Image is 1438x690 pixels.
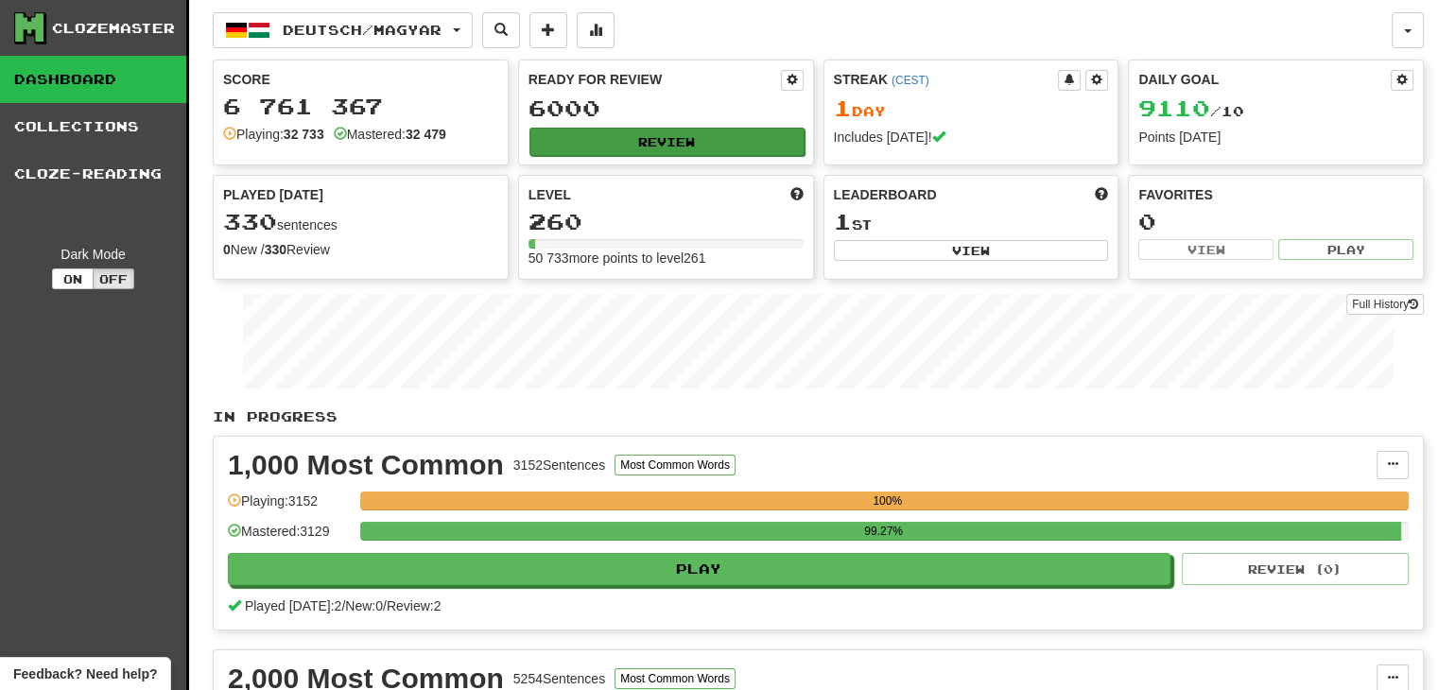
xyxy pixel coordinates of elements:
[892,74,929,87] a: (CEST)
[223,95,498,118] div: 6 761 367
[52,268,94,289] button: On
[1138,128,1413,147] div: Points [DATE]
[528,70,781,89] div: Ready for Review
[577,12,615,48] button: More stats
[834,96,1109,121] div: Day
[223,208,277,234] span: 330
[834,210,1109,234] div: st
[834,208,852,234] span: 1
[528,96,804,120] div: 6000
[366,522,1401,541] div: 99.27%
[223,185,323,204] span: Played [DATE]
[513,669,605,688] div: 5254 Sentences
[283,22,442,38] span: Deutsch / Magyar
[1138,239,1273,260] button: View
[223,70,498,89] div: Score
[482,12,520,48] button: Search sentences
[228,522,351,553] div: Mastered: 3129
[528,249,804,267] div: 50 733 more points to level 261
[615,668,736,689] button: Most Common Words
[1182,553,1409,585] button: Review (0)
[228,553,1170,585] button: Play
[383,598,387,613] span: /
[1095,185,1108,204] span: This week in points, UTC
[213,12,473,48] button: Deutsch/Magyar
[1138,70,1391,91] div: Daily Goal
[223,210,498,234] div: sentences
[265,242,286,257] strong: 330
[93,268,134,289] button: Off
[245,598,341,613] span: Played [DATE]: 2
[228,451,504,479] div: 1,000 Most Common
[387,598,442,613] span: Review: 2
[1138,210,1413,233] div: 0
[14,245,172,264] div: Dark Mode
[223,240,498,259] div: New / Review
[529,128,805,156] button: Review
[284,127,324,142] strong: 32 733
[1138,103,1244,119] span: / 10
[513,456,605,474] div: 3152 Sentences
[790,185,804,204] span: Score more points to level up
[528,185,571,204] span: Level
[834,70,1059,89] div: Streak
[834,185,937,204] span: Leaderboard
[341,598,345,613] span: /
[834,95,852,121] span: 1
[529,12,567,48] button: Add sentence to collection
[834,128,1109,147] div: Includes [DATE]!
[1138,95,1210,121] span: 9110
[52,19,175,38] div: Clozemaster
[1346,294,1424,315] a: Full History
[1138,185,1413,204] div: Favorites
[366,492,1409,510] div: 100%
[615,455,736,475] button: Most Common Words
[228,492,351,523] div: Playing: 3152
[13,664,157,683] span: Open feedback widget
[1278,239,1413,260] button: Play
[223,242,231,257] strong: 0
[528,210,804,233] div: 260
[834,240,1109,261] button: View
[406,127,446,142] strong: 32 479
[345,598,383,613] span: New: 0
[223,125,324,144] div: Playing:
[334,125,446,144] div: Mastered:
[213,407,1424,426] p: In Progress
